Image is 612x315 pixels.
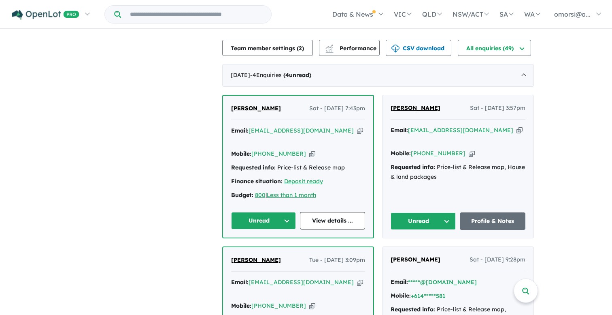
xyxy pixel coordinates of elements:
[391,255,440,265] a: [PERSON_NAME]
[231,163,365,173] div: Price-list & Release map
[267,191,316,199] a: Less than 1 month
[231,212,296,229] button: Unread
[222,40,313,56] button: Team member settings (2)
[231,104,281,114] a: [PERSON_NAME]
[391,126,408,134] strong: Email:
[391,104,440,111] span: [PERSON_NAME]
[391,163,525,182] div: Price-list & Release map, House & land packages
[12,10,79,20] img: Openlot PRO Logo White
[231,150,251,157] strong: Mobile:
[391,292,411,299] strong: Mobile:
[391,306,435,313] strong: Requested info:
[251,150,306,157] a: [PHONE_NUMBER]
[300,212,365,229] a: View details ...
[470,103,525,113] span: Sat - [DATE] 3:57pm
[469,149,475,158] button: Copy
[309,255,365,265] span: Tue - [DATE] 3:09pm
[458,40,531,56] button: All enquiries (49)
[285,71,289,79] span: 4
[231,191,253,199] strong: Budget:
[231,279,249,286] strong: Email:
[391,103,440,113] a: [PERSON_NAME]
[251,302,306,309] a: [PHONE_NUMBER]
[408,126,513,134] a: [EMAIL_ADDRESS][DOMAIN_NAME]
[309,302,315,310] button: Copy
[231,178,283,185] strong: Finance situation:
[249,279,354,286] a: [EMAIL_ADDRESS][DOMAIN_NAME]
[319,40,380,56] button: Performance
[309,104,365,114] span: Sat - [DATE] 7:43pm
[391,163,435,171] strong: Requested info:
[325,47,334,52] img: bar-chart.svg
[231,256,281,264] span: [PERSON_NAME]
[357,278,363,287] button: Copy
[299,45,302,52] span: 2
[283,71,311,79] strong: ( unread)
[470,255,525,265] span: Sat - [DATE] 9:28pm
[391,256,440,263] span: [PERSON_NAME]
[231,105,281,112] span: [PERSON_NAME]
[250,71,311,79] span: - 4 Enquir ies
[391,45,399,53] img: download icon
[231,127,249,134] strong: Email:
[460,212,525,230] a: Profile & Notes
[554,10,591,18] span: omorsi@a...
[309,150,315,158] button: Copy
[249,127,354,134] a: [EMAIL_ADDRESS][DOMAIN_NAME]
[386,40,451,56] button: CSV download
[231,255,281,265] a: [PERSON_NAME]
[231,164,276,171] strong: Requested info:
[391,278,408,285] strong: Email:
[391,150,411,157] strong: Mobile:
[325,45,333,49] img: line-chart.svg
[516,126,523,135] button: Copy
[391,212,456,230] button: Unread
[231,302,251,309] strong: Mobile:
[284,178,323,185] a: Deposit ready
[231,191,365,200] div: |
[327,45,376,52] span: Performance
[411,150,465,157] a: [PHONE_NUMBER]
[123,6,270,23] input: Try estate name, suburb, builder or developer
[222,64,534,87] div: [DATE]
[357,126,363,135] button: Copy
[255,191,266,199] a: 800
